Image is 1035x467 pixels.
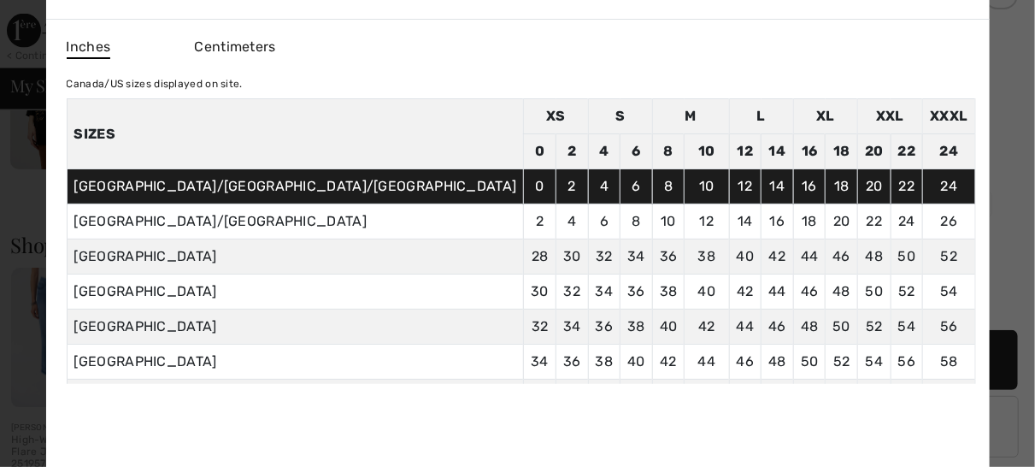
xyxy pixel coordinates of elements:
td: 24 [891,204,923,239]
td: 36 [588,310,620,345]
td: 12 [729,134,762,169]
td: 4 [556,204,589,239]
td: [GEOGRAPHIC_DATA] [67,275,524,310]
td: 5 [556,380,589,415]
td: 38 [652,275,685,310]
td: 25 [891,380,923,415]
td: 8 [620,204,653,239]
span: Inches [66,37,110,59]
td: 6 [620,134,653,169]
td: 42 [729,275,762,310]
td: 32 [524,310,556,345]
td: 38 [588,345,620,380]
td: 0 [524,169,556,204]
td: 46 [729,345,762,380]
td: 34 [620,239,653,275]
td: 48 [826,275,858,310]
td: 36 [652,239,685,275]
td: 46 [793,275,826,310]
td: 11 [652,380,685,415]
td: L [729,99,793,134]
td: 4 [588,169,620,204]
td: 38 [685,239,729,275]
td: 56 [923,310,975,345]
td: 34 [524,345,556,380]
td: 56 [891,345,923,380]
td: [GEOGRAPHIC_DATA] [67,345,524,380]
td: 42 [652,345,685,380]
span: Help [38,12,74,27]
td: 20 [858,134,891,169]
td: 14 [762,134,794,169]
td: 13 [685,380,729,415]
td: 34 [588,275,620,310]
div: Canada/US sizes displayed on site. [66,76,975,92]
td: 48 [793,310,826,345]
td: 18 [793,204,826,239]
td: 17 [762,380,794,415]
td: 16 [793,169,826,204]
td: [GEOGRAPHIC_DATA] [67,380,524,415]
td: 7 [588,380,620,415]
td: XS [524,99,588,134]
td: 8 [652,134,685,169]
td: 12 [729,169,762,204]
td: 46 [826,239,858,275]
td: 8 [652,169,685,204]
td: 20 [826,204,858,239]
td: 44 [793,239,826,275]
td: 16 [793,134,826,169]
th: Sizes [67,99,524,169]
td: 12 [685,204,729,239]
td: 4 [588,134,620,169]
td: 21 [826,380,858,415]
td: 50 [891,239,923,275]
td: 9 [620,380,653,415]
td: M [652,99,729,134]
td: 10 [685,134,729,169]
td: 48 [858,239,891,275]
td: 28 [524,239,556,275]
td: XXL [858,99,923,134]
td: 0 [524,134,556,169]
td: 52 [923,239,975,275]
td: 40 [652,310,685,345]
td: 52 [826,345,858,380]
td: 40 [620,345,653,380]
td: 40 [729,239,762,275]
td: 40 [685,275,729,310]
td: 36 [556,345,589,380]
td: 23 [858,380,891,415]
td: 32 [556,275,589,310]
td: 42 [762,239,794,275]
td: 42 [685,310,729,345]
td: 22 [891,134,923,169]
td: 54 [858,345,891,380]
td: [GEOGRAPHIC_DATA]/[GEOGRAPHIC_DATA]/[GEOGRAPHIC_DATA] [67,169,524,204]
td: 54 [923,275,975,310]
td: 32 [588,239,620,275]
td: 2 [556,134,589,169]
td: 24 [923,169,975,204]
td: 26 [923,204,975,239]
td: 18 [826,134,858,169]
td: XXXL [923,99,975,134]
td: 2 [524,204,556,239]
td: [GEOGRAPHIC_DATA] [67,310,524,345]
td: 54 [891,310,923,345]
td: [GEOGRAPHIC_DATA] [67,239,524,275]
td: 44 [762,275,794,310]
span: Centimeters [194,38,275,55]
td: 36 [620,275,653,310]
td: 22 [858,204,891,239]
td: 14 [762,169,794,204]
td: 19 [793,380,826,415]
td: 6 [620,169,653,204]
td: 34 [556,310,589,345]
td: 52 [858,310,891,345]
td: 6 [588,204,620,239]
td: 18 [826,169,858,204]
td: 44 [685,345,729,380]
td: 48 [762,345,794,380]
td: 20 [858,169,891,204]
